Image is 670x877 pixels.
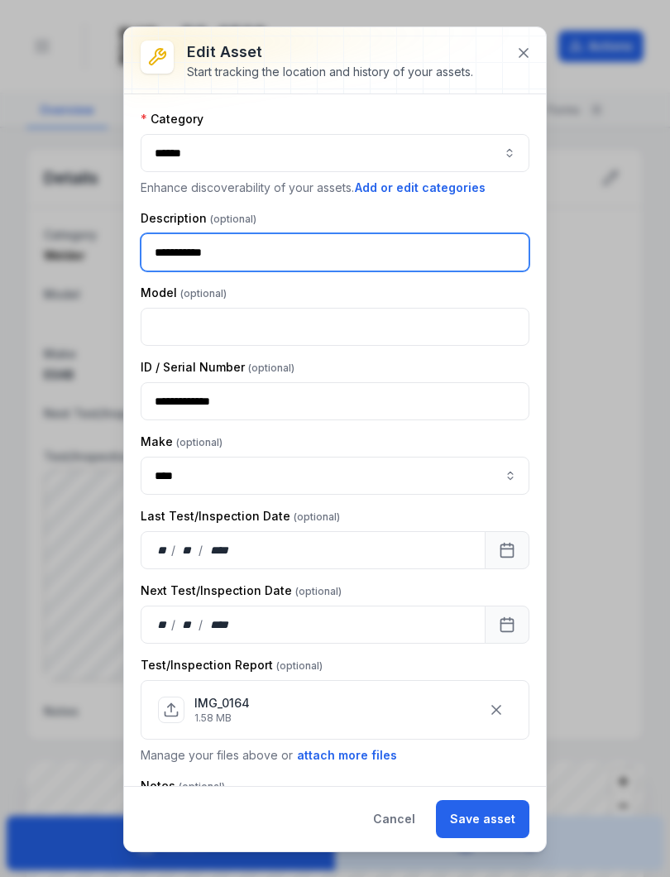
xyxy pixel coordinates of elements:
label: Make [141,434,223,450]
label: Model [141,285,227,301]
label: Next Test/Inspection Date [141,582,342,599]
label: ID / Serial Number [141,359,294,376]
div: year, [204,616,235,633]
div: / [171,542,177,558]
div: / [199,542,204,558]
div: month, [177,542,199,558]
label: Category [141,111,203,127]
div: month, [177,616,199,633]
label: Last Test/Inspection Date [141,508,340,525]
label: Notes [141,778,225,794]
p: Manage your files above or [141,746,529,764]
input: asset-edit:cf[ca1b6296-9635-4ae3-ae60-00faad6de89d]-label [141,457,529,495]
button: attach more files [296,746,398,764]
h3: Edit asset [187,41,473,64]
p: IMG_0164 [194,695,250,712]
div: day, [155,616,171,633]
div: day, [155,542,171,558]
label: Description [141,210,256,227]
p: Enhance discoverability of your assets. [141,179,529,197]
button: Save asset [436,800,529,838]
div: year, [204,542,235,558]
div: Start tracking the location and history of your assets. [187,64,473,80]
p: 1.58 MB [194,712,250,725]
button: Cancel [359,800,429,838]
button: Calendar [485,606,529,644]
button: Add or edit categories [354,179,486,197]
label: Test/Inspection Report [141,657,323,673]
div: / [199,616,204,633]
button: Calendar [485,531,529,569]
div: / [171,616,177,633]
